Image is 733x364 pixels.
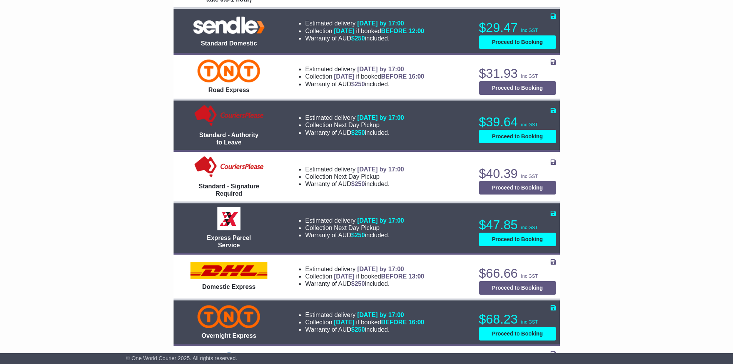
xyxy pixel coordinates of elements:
[521,273,538,279] span: inc GST
[355,81,365,87] span: 250
[305,319,424,326] li: Collection
[521,122,538,127] span: inc GST
[479,130,556,143] button: Proceed to Booking
[199,132,259,146] span: Standard - Authority to Leave
[202,283,256,290] span: Domestic Express
[305,114,404,121] li: Estimated delivery
[334,73,424,80] span: if booked
[305,129,404,136] li: Warranty of AUD included.
[202,332,256,339] span: Overnight Express
[190,262,267,279] img: DHL: Domestic Express
[351,129,365,136] span: $
[334,273,424,280] span: if booked
[479,20,556,35] p: $29.47
[357,20,404,27] span: [DATE] by 17:00
[197,305,260,328] img: TNT Domestic: Overnight Express
[305,180,404,188] li: Warranty of AUD included.
[521,225,538,230] span: inc GST
[305,73,424,80] li: Collection
[357,66,404,72] span: [DATE] by 17:00
[479,66,556,81] p: $31.93
[351,81,365,87] span: $
[355,181,365,187] span: 250
[521,174,538,179] span: inc GST
[521,319,538,325] span: inc GST
[305,121,404,129] li: Collection
[479,114,556,130] p: $39.64
[355,35,365,42] span: 250
[334,122,379,128] span: Next Day Pickup
[305,166,404,173] li: Estimated delivery
[409,273,424,280] span: 13:00
[305,173,404,180] li: Collection
[305,20,424,27] li: Estimated delivery
[479,217,556,233] p: $47.85
[351,232,365,238] span: $
[351,326,365,333] span: $
[381,28,407,34] span: BEFORE
[305,35,424,42] li: Warranty of AUD included.
[357,312,404,318] span: [DATE] by 17:00
[357,166,404,173] span: [DATE] by 17:00
[126,355,237,361] span: © One World Courier 2025. All rights reserved.
[479,233,556,246] button: Proceed to Booking
[305,265,424,273] li: Estimated delivery
[479,281,556,295] button: Proceed to Booking
[334,73,354,80] span: [DATE]
[351,181,365,187] span: $
[521,74,538,79] span: inc GST
[334,273,354,280] span: [DATE]
[355,326,365,333] span: 250
[521,28,538,33] span: inc GST
[479,327,556,341] button: Proceed to Booking
[305,311,424,319] li: Estimated delivery
[305,326,424,333] li: Warranty of AUD included.
[479,181,556,195] button: Proceed to Booking
[357,217,404,224] span: [DATE] by 17:00
[305,231,404,239] li: Warranty of AUD included.
[479,312,556,327] p: $68.23
[193,156,265,179] img: Couriers Please: Standard - Signature Required
[199,183,259,197] span: Standard - Signature Required
[479,266,556,281] p: $66.66
[197,59,260,82] img: TNT Domestic: Road Express
[209,87,250,93] span: Road Express
[357,114,404,121] span: [DATE] by 17:00
[305,280,424,287] li: Warranty of AUD included.
[201,40,257,47] span: Standard Domestic
[305,81,424,88] li: Warranty of AUD included.
[381,273,407,280] span: BEFORE
[217,207,240,230] img: Border Express: Express Parcel Service
[305,224,404,231] li: Collection
[334,319,424,325] span: if booked
[355,232,365,238] span: 250
[351,35,365,42] span: $
[305,65,424,73] li: Estimated delivery
[479,35,556,49] button: Proceed to Booking
[479,166,556,181] p: $40.39
[305,217,404,224] li: Estimated delivery
[355,129,365,136] span: 250
[381,73,407,80] span: BEFORE
[351,280,365,287] span: $
[381,319,407,325] span: BEFORE
[409,319,424,325] span: 16:00
[334,319,354,325] span: [DATE]
[334,225,379,231] span: Next Day Pickup
[334,28,354,34] span: [DATE]
[334,173,379,180] span: Next Day Pickup
[305,273,424,280] li: Collection
[409,28,424,34] span: 12:00
[207,235,251,248] span: Express Parcel Service
[357,266,404,272] span: [DATE] by 17:00
[190,15,267,36] img: Sendle: Standard Domestic
[479,81,556,95] button: Proceed to Booking
[355,280,365,287] span: 250
[305,27,424,35] li: Collection
[193,104,265,127] img: Couriers Please: Standard - Authority to Leave
[409,73,424,80] span: 16:00
[334,28,424,34] span: if booked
